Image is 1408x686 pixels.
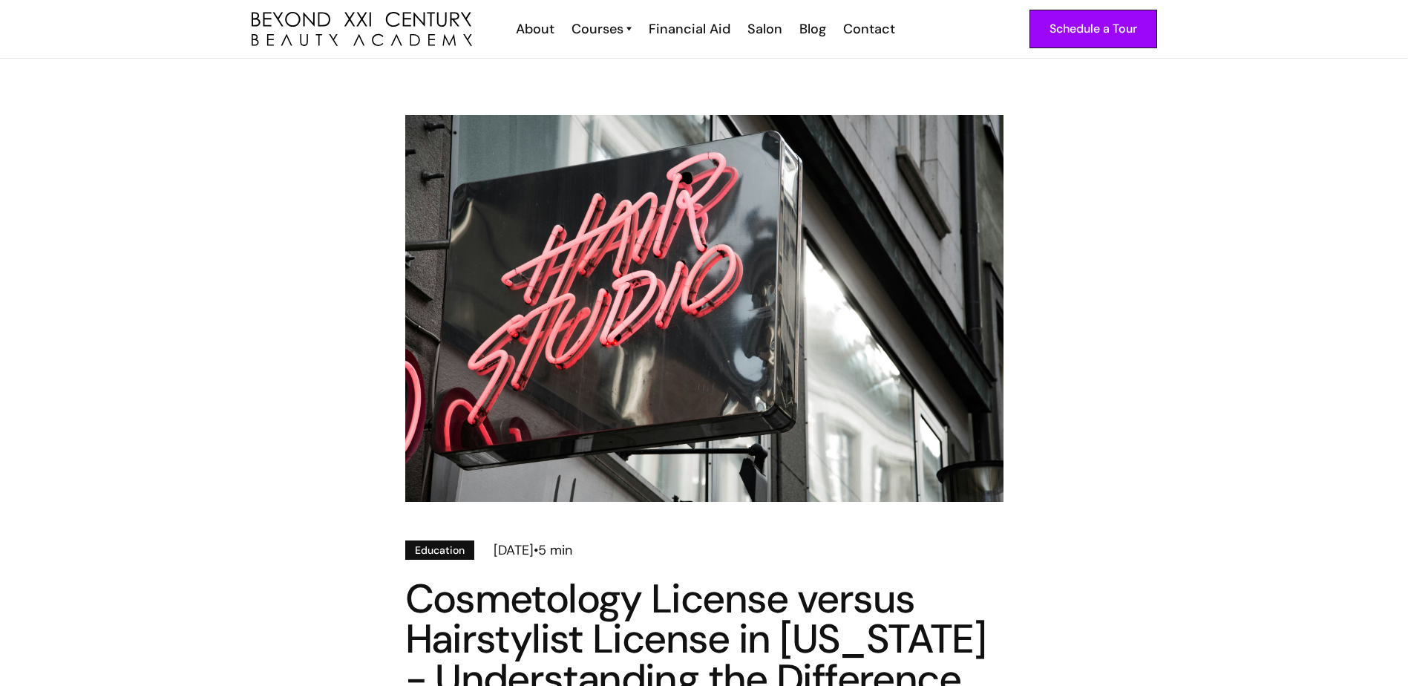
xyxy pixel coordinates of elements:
a: Financial Aid [639,19,738,39]
a: Schedule a Tour [1029,10,1157,48]
a: home [252,12,472,47]
img: hair studio sign [405,115,1003,502]
div: Financial Aid [649,19,730,39]
div: 5 min [538,540,572,560]
a: Salon [738,19,790,39]
a: Contact [834,19,903,39]
div: Salon [747,19,782,39]
div: • [534,540,538,560]
div: Contact [843,19,895,39]
div: Courses [572,19,623,39]
div: Education [415,542,465,558]
a: Education [405,540,474,560]
img: beyond 21st century beauty academy logo [252,12,472,47]
div: [DATE] [494,540,534,560]
a: Courses [572,19,632,39]
a: About [506,19,562,39]
a: Blog [790,19,834,39]
div: About [516,19,554,39]
div: Schedule a Tour [1050,19,1137,39]
div: Blog [799,19,826,39]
